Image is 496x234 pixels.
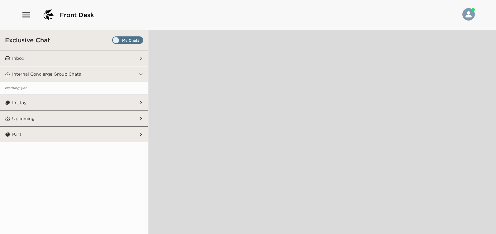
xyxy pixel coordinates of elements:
[10,50,139,66] button: Inbox
[10,111,139,126] button: Upcoming
[12,55,24,61] p: Inbox
[462,8,475,21] img: User
[12,100,26,105] p: In stay
[10,66,139,82] button: Internal Concierge Group Chats
[12,116,35,121] p: Upcoming
[12,71,81,77] p: Internal Concierge Group Chats
[41,7,56,22] img: logo
[112,36,143,44] label: Set all destinations
[60,11,94,19] span: Front Desk
[10,95,139,110] button: In stay
[5,36,50,44] h3: Exclusive Chat
[12,132,21,137] p: Past
[10,127,139,142] button: Past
